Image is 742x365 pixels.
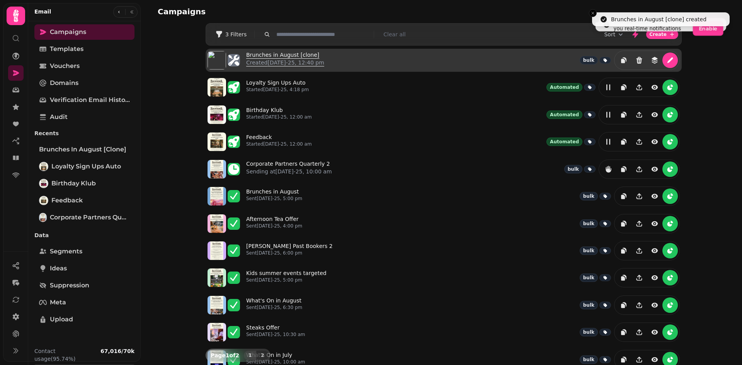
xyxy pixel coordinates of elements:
[208,241,226,260] img: aHR0cHM6Ly9zdGFtcGVkZS1zZXJ2aWNlLXByb2QtdGVtcGxhdGUtcHJldmlld3MuczMuZXUtd2VzdC0xLmFtYXpvbmF3cy5jb...
[580,192,598,200] div: bulk
[34,92,134,108] a: Verification email history
[546,138,582,146] div: Automated
[631,270,647,285] button: Share campaign preview
[225,32,247,37] span: 3 Filters
[647,188,662,204] button: view
[246,51,324,70] a: Brunches in August [clone]Created[DATE]-25, 12:40 pm
[34,193,134,208] a: FeedbackFeedback
[580,328,598,336] div: bulk
[631,53,647,68] button: Delete
[616,161,631,177] button: duplicate
[246,168,332,175] p: Sending at [DATE]-25, 10:00 am
[611,15,706,23] div: Brunches in August [clone] created
[246,133,312,150] a: FeedbackStarted[DATE]-25, 12:00 am
[616,188,631,204] button: duplicate
[246,304,302,311] p: Sent [DATE]-25, 6:30 pm
[244,351,256,360] button: 1
[34,159,134,174] a: Loyalty Sign Ups AutoLoyalty Sign Ups Auto
[616,216,631,231] button: duplicate
[208,351,242,359] p: Page 1 of 2
[246,87,309,93] p: Started [DATE]-25, 4:18 pm
[40,214,46,221] img: Corporate Partners Quarterly 2
[246,269,327,286] a: Kids summer events targetedSent[DATE]-25, 5:00 pm
[246,79,309,96] a: Loyalty Sign Ups AutoStarted[DATE]-25, 4:18 pm
[647,216,662,231] button: view
[34,41,134,57] a: Templates
[51,196,83,205] span: Feedback
[34,58,134,74] a: Vouchers
[601,107,616,122] button: edit
[647,324,662,340] button: view
[580,301,598,309] div: bulk
[247,353,253,358] span: 1
[631,161,647,177] button: Share campaign preview
[259,353,265,358] span: 2
[616,297,631,313] button: duplicate
[662,188,678,204] button: reports
[616,324,631,340] button: duplicate
[50,298,66,307] span: Meta
[50,112,68,122] span: Audit
[34,278,134,293] a: Suppression
[601,134,616,149] button: edit
[383,31,405,38] button: Clear all
[616,243,631,258] button: duplicate
[631,107,647,122] button: Share campaign preview
[34,347,97,363] p: Contact usage (95.74%)
[662,270,678,285] button: reports
[208,160,226,178] img: aHR0cHM6Ly9zdGFtcGVkZS1zZXJ2aWNlLXByb2QtdGVtcGxhdGUtcHJldmlld3MuczMuZXUtd2VzdC0xLmFtYXpvbmF3cy5jb...
[631,134,647,149] button: Share campaign preview
[34,142,134,157] a: Brunches in August [clone]
[647,134,662,149] button: view
[647,243,662,258] button: view
[604,31,625,38] button: Sort
[208,78,226,97] img: aHR0cHM6Ly9zdGFtcGVkZS1zZXJ2aWNlLXByb2QtdGVtcGxhdGUtcHJldmlld3MuczMuZXUtd2VzdC0xLmFtYXpvbmF3cy5jb...
[246,106,312,123] a: Birthday KlubStarted[DATE]-25, 12:00 am
[244,351,269,360] nav: Pagination
[34,24,134,40] a: Campaigns
[647,80,662,95] button: view
[208,132,226,151] img: aHR0cHM6Ly9zdGFtcGVkZS1zZXJ2aWNlLXByb2QtdGVtcGxhdGUtcHJldmlld3MuczMuZXUtd2VzdC0xLmFtYXpvbmF3cy5jb...
[246,331,305,338] p: Sent [DATE]-25, 10:30 am
[208,214,226,233] img: aHR0cHM6Ly9zdGFtcGVkZS1zZXJ2aWNlLXByb2QtdGVtcGxhdGUtcHJldmlld3MuczMuZXUtd2VzdC0xLmFtYXpvbmF3cy5jb...
[662,243,678,258] button: reports
[246,215,302,232] a: Afternoon Tea OfferSent[DATE]-25, 4:00 pm
[647,270,662,285] button: view
[580,56,598,65] div: bulk
[246,160,332,178] a: Corporate Partners Quarterly 2Sending at[DATE]-25, 10:00 am
[662,80,678,95] button: reports
[580,246,598,255] div: bulk
[50,281,89,290] span: Suppression
[34,109,134,125] a: Audit
[693,21,723,36] button: Enable
[616,53,631,68] button: duplicate
[208,187,226,205] img: aHR0cHM6Ly9zdGFtcGVkZS1zZXJ2aWNlLXByb2QtdGVtcGxhdGUtcHJldmlld3MuczMuZXUtd2VzdC0xLmFtYXpvbmF3cy5jb...
[50,247,82,256] span: Segments
[100,348,134,354] b: 67,016 / 70k
[246,324,305,341] a: Steaks OfferSent[DATE]-25, 10:30 am
[208,105,226,124] img: aHR0cHM6Ly9zdGFtcGVkZS1zZXJ2aWNlLXByb2QtdGVtcGxhdGUtcHJldmlld3MuczMuZXUtd2VzdC0xLmFtYXpvbmF3cy5jb...
[616,107,631,122] button: duplicate
[601,80,616,95] button: edit
[546,110,582,119] div: Automated
[50,213,130,222] span: Corporate Partners Quarterly 2
[34,244,134,259] a: Segments
[34,261,134,276] a: Ideas
[662,216,678,231] button: reports
[647,161,662,177] button: view
[546,83,582,92] div: Automated
[50,264,67,273] span: Ideas
[246,141,312,147] p: Started [DATE]-25, 12:00 am
[34,176,134,191] a: Birthday KlubBirthday Klub
[649,32,667,37] span: Create
[589,9,597,17] button: Close toast
[246,114,312,120] p: Started [DATE]-25, 12:00 am
[34,312,134,327] a: Upload
[40,163,48,170] img: Loyalty Sign Ups Auto
[209,28,253,41] button: 3 Filters
[662,134,678,149] button: reports
[246,250,333,256] p: Sent [DATE]-25, 6:00 pm
[50,95,130,105] span: Verification email history
[631,297,647,313] button: Share campaign preview
[34,295,134,310] a: Meta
